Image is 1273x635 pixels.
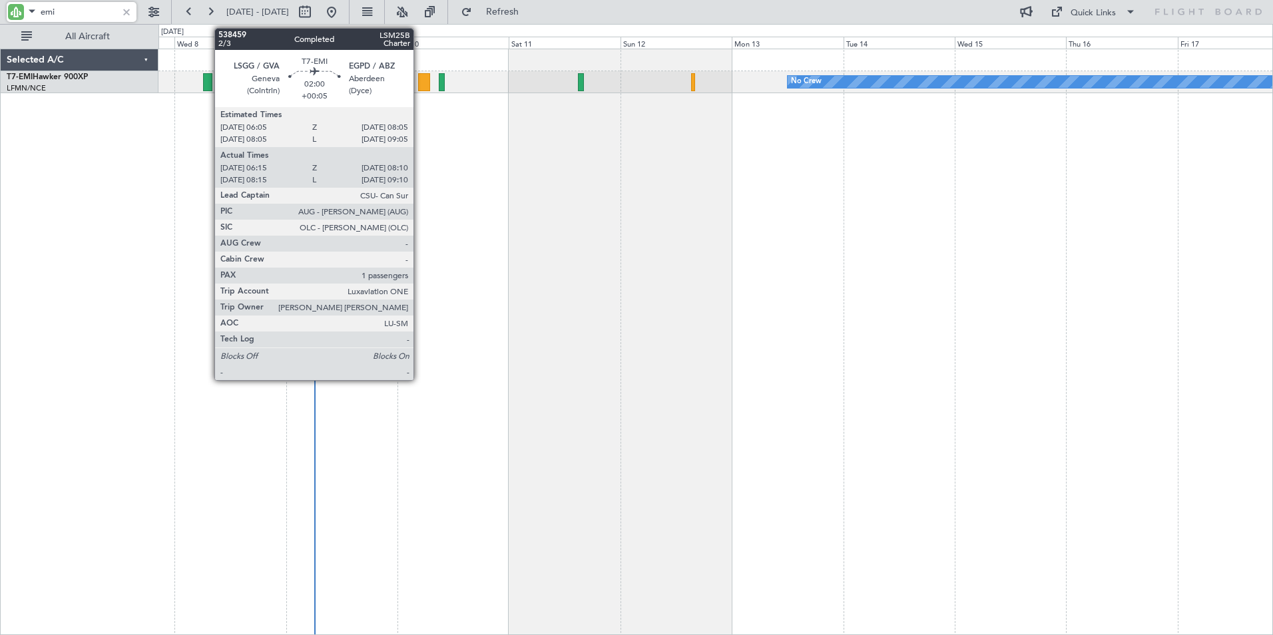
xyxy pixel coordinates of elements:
[732,37,843,49] div: Mon 13
[7,83,46,93] a: LFMN/NCE
[15,26,144,47] button: All Aircraft
[161,27,184,38] div: [DATE]
[455,1,535,23] button: Refresh
[791,72,822,92] div: No Crew
[286,37,397,49] div: Thu 9
[226,6,289,18] span: [DATE] - [DATE]
[41,2,117,22] input: A/C (Reg. or Type)
[509,37,620,49] div: Sat 11
[174,37,286,49] div: Wed 8
[621,37,732,49] div: Sun 12
[35,32,140,41] span: All Aircraft
[7,73,33,81] span: T7-EMI
[1071,7,1116,20] div: Quick Links
[1044,1,1143,23] button: Quick Links
[955,37,1066,49] div: Wed 15
[1066,37,1177,49] div: Thu 16
[844,37,955,49] div: Tue 14
[7,73,88,81] a: T7-EMIHawker 900XP
[475,7,531,17] span: Refresh
[397,37,509,49] div: Fri 10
